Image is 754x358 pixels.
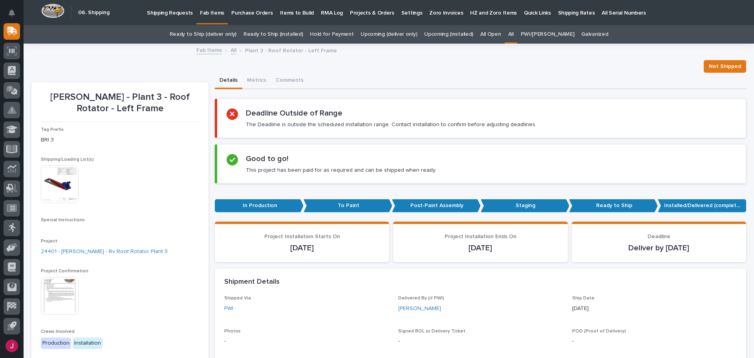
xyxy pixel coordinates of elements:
[4,338,20,354] button: users-avatar
[398,337,563,345] p: -
[310,25,353,44] a: Hold for Payment
[572,296,595,301] span: Ship Date
[424,25,473,44] a: Upcoming (installed)
[41,4,64,18] img: Workspace Logo
[41,338,71,349] div: Production
[569,199,658,212] p: Ready to Ship
[170,25,236,44] a: Ready to Ship (deliver only)
[224,305,233,313] a: PWI
[224,296,251,301] span: Shipped Via
[4,5,20,21] button: Notifications
[246,108,342,118] h2: Deadline Outside of Range
[224,278,280,286] h2: Shipment Details
[41,127,64,132] span: Tag Prefix
[572,305,737,313] p: [DATE]
[78,9,110,16] h2: 06. Shipping
[246,167,436,174] p: This project has been paid for as required and can be shipped when ready.
[581,25,608,44] a: Galvanized
[245,46,337,54] p: Plant 3 - Roof Rotator - Left Frame
[572,337,737,345] p: -
[231,45,236,54] a: All
[709,62,741,71] span: Not Shipped
[41,269,88,274] span: Project Confirmation
[215,199,304,212] p: In Production
[392,199,481,212] p: Post-Paint Assembly
[224,243,380,253] p: [DATE]
[215,73,242,89] button: Details
[480,25,501,44] a: All Open
[658,199,747,212] p: Installed/Delivered (completely done)
[41,329,75,334] span: Crews Involved
[224,329,241,334] span: Photos
[41,157,94,162] span: Shipping/Loading List(s)
[304,199,392,212] p: To Paint
[41,218,85,222] span: Special Instructions
[246,154,288,163] h2: Good to go!
[41,248,168,256] a: 24401 - [PERSON_NAME] - Rv Roof Rotator Plant 3
[648,234,670,239] span: Deadline
[10,9,20,22] div: Notifications
[271,73,308,89] button: Comments
[41,92,199,114] p: [PERSON_NAME] - Plant 3 - Roof Rotator - Left Frame
[398,329,465,334] span: Signed BOL or Delivery Ticket
[403,243,558,253] p: [DATE]
[196,45,222,54] a: Fab Items
[398,296,444,301] span: Delivered By (if PWI)
[481,199,569,212] p: Staging
[73,338,102,349] div: Installation
[243,25,303,44] a: Ready to Ship (installed)
[246,121,536,128] p: The Deadline is outside the scheduled installation range. Contact installation to confirm before ...
[521,25,575,44] a: PWI/[PERSON_NAME]
[581,243,737,253] p: Deliver by [DATE]
[704,60,746,73] button: Not Shipped
[41,136,199,144] p: BRI 3
[508,25,514,44] a: All
[361,25,417,44] a: Upcoming (deliver only)
[224,337,389,345] p: -
[572,329,626,334] span: POD (Proof of Delivery)
[445,234,516,239] span: Project Installation Ends On
[242,73,271,89] button: Metrics
[41,239,57,244] span: Project
[264,234,340,239] span: Project Installation Starts On
[398,305,441,313] a: [PERSON_NAME]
